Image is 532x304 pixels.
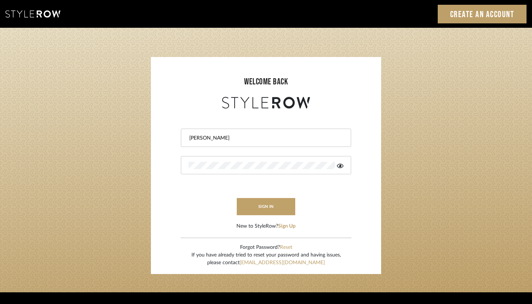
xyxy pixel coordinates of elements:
div: Forgot Password? [191,244,341,251]
a: [EMAIL_ADDRESS][DOMAIN_NAME] [240,260,325,265]
div: If you have already tried to reset your password and having issues, please contact [191,251,341,267]
a: Create an Account [438,5,527,23]
div: New to StyleRow? [236,223,296,230]
input: Email Address [189,134,342,142]
button: sign in [237,198,295,215]
button: Reset [280,244,292,251]
div: welcome back [158,75,374,88]
button: Sign Up [278,223,296,230]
